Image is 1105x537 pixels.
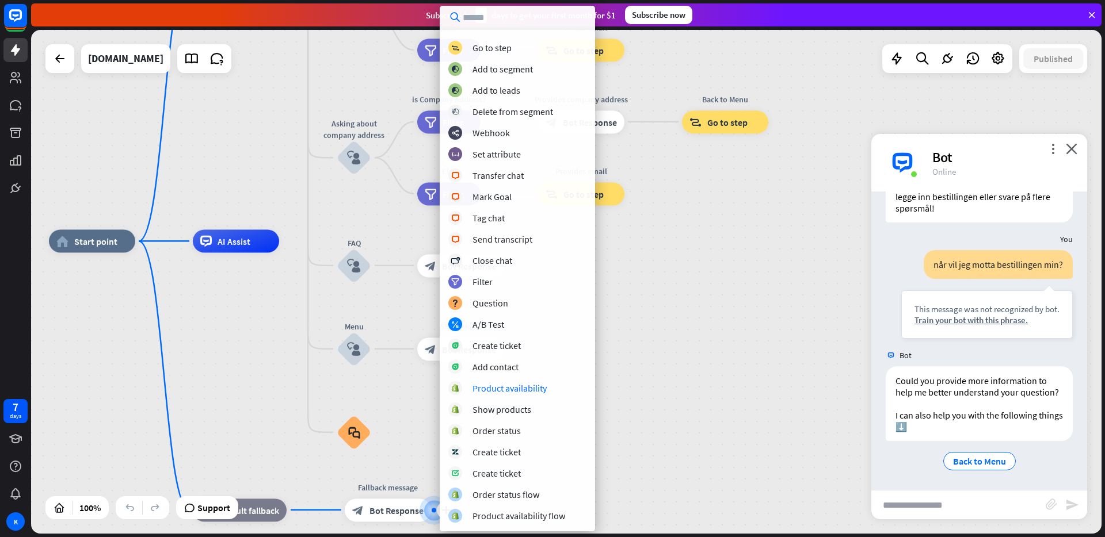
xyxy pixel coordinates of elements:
div: Create ticket [473,467,521,479]
div: Fallback message [336,481,440,493]
div: Close chat [473,255,512,266]
i: block_user_input [347,342,361,356]
div: Back to Menu [673,93,777,105]
div: 7 [13,402,18,412]
div: A/B Test [473,319,504,330]
i: block_delete_from_segment [452,108,459,116]
a: 7 days [3,399,28,423]
i: block_close_chat [451,257,460,264]
i: block_livechat [451,193,460,201]
div: geparden.no [88,44,163,73]
div: Tag chat [473,212,505,224]
p: Hvis du ønsker, kan vi hjelpe deg med å legge inn bestillingen eller svare på flere spørsmål! [896,179,1063,214]
i: block_user_input [347,151,361,164]
i: close [1066,143,1077,154]
div: Question [473,297,508,309]
span: AI Assist [218,235,250,247]
span: Support [197,498,230,517]
span: Start point [74,235,117,247]
div: Filter [473,276,493,287]
span: Bot Response [369,504,424,516]
div: Show products [473,404,531,415]
div: 100% [76,498,104,517]
div: Order status [473,425,521,436]
i: more_vert [1047,143,1058,154]
div: This message was not recognized by bot. [915,304,1060,314]
div: K [6,512,25,531]
i: block_bot_response [352,504,364,516]
span: Go to step [707,116,748,128]
i: block_add_to_segment [451,87,459,94]
div: Subscribe in days to get your first month for $1 [426,7,616,23]
div: Else [409,21,489,33]
i: home_2 [56,235,68,247]
div: Could you provide more information to help me better understand your question? I can also help yo... [886,366,1073,441]
i: block_question [452,300,459,307]
button: Published [1023,48,1083,69]
i: block_user_input [347,259,361,273]
i: block_attachment [1046,498,1057,510]
div: Bot [932,148,1073,166]
div: Delete from segment [473,106,553,117]
div: Show Menu [409,320,512,332]
i: block_goto [689,116,702,128]
i: block_livechat [451,236,460,243]
div: Else [409,165,489,177]
i: block_bot_response [425,343,436,355]
div: Send transcript [473,233,532,245]
i: webhooks [452,129,459,137]
i: block_ab_testing [452,321,459,328]
div: days [10,412,21,420]
div: Train your bot with this phrase. [915,314,1060,325]
div: Go to step [473,42,512,53]
i: filter [451,278,459,286]
i: send [1065,498,1079,512]
span: Default fallback [218,504,279,516]
div: Set attribute [473,148,521,160]
div: når vil jeg motta bestillingen min? [924,250,1073,279]
div: Mark Goal [473,191,512,202]
i: block_add_to_segment [451,66,459,73]
div: Create ticket [473,340,521,351]
i: block_faq [348,426,360,439]
i: block_bot_response [425,260,436,271]
span: You [1060,234,1073,244]
i: block_set_attribute [452,151,459,158]
i: filter [425,44,437,56]
div: Product availability flow [473,510,565,521]
div: Create ticket [473,446,521,458]
div: Subscribe now [625,6,692,24]
i: filter [425,188,437,200]
span: Bot [900,350,912,360]
button: Open LiveChat chat widget [9,5,44,39]
div: Online [932,166,1073,177]
div: Menu [319,320,388,332]
div: Product availability [473,382,547,394]
i: block_livechat [451,214,460,222]
div: Transfer chat [473,170,524,181]
div: FAQ [319,237,388,248]
i: block_goto [451,44,459,52]
div: Add to leads [473,85,520,96]
i: block_livechat [451,172,460,179]
div: Add to segment [473,63,533,75]
div: is Company Address? [409,93,489,105]
div: Add contact [473,361,519,373]
div: Order status flow [473,489,539,500]
span: Back to Menu [953,455,1006,467]
i: filter [425,116,437,128]
div: Asking about company address [319,117,388,140]
div: Webhook [473,127,510,139]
